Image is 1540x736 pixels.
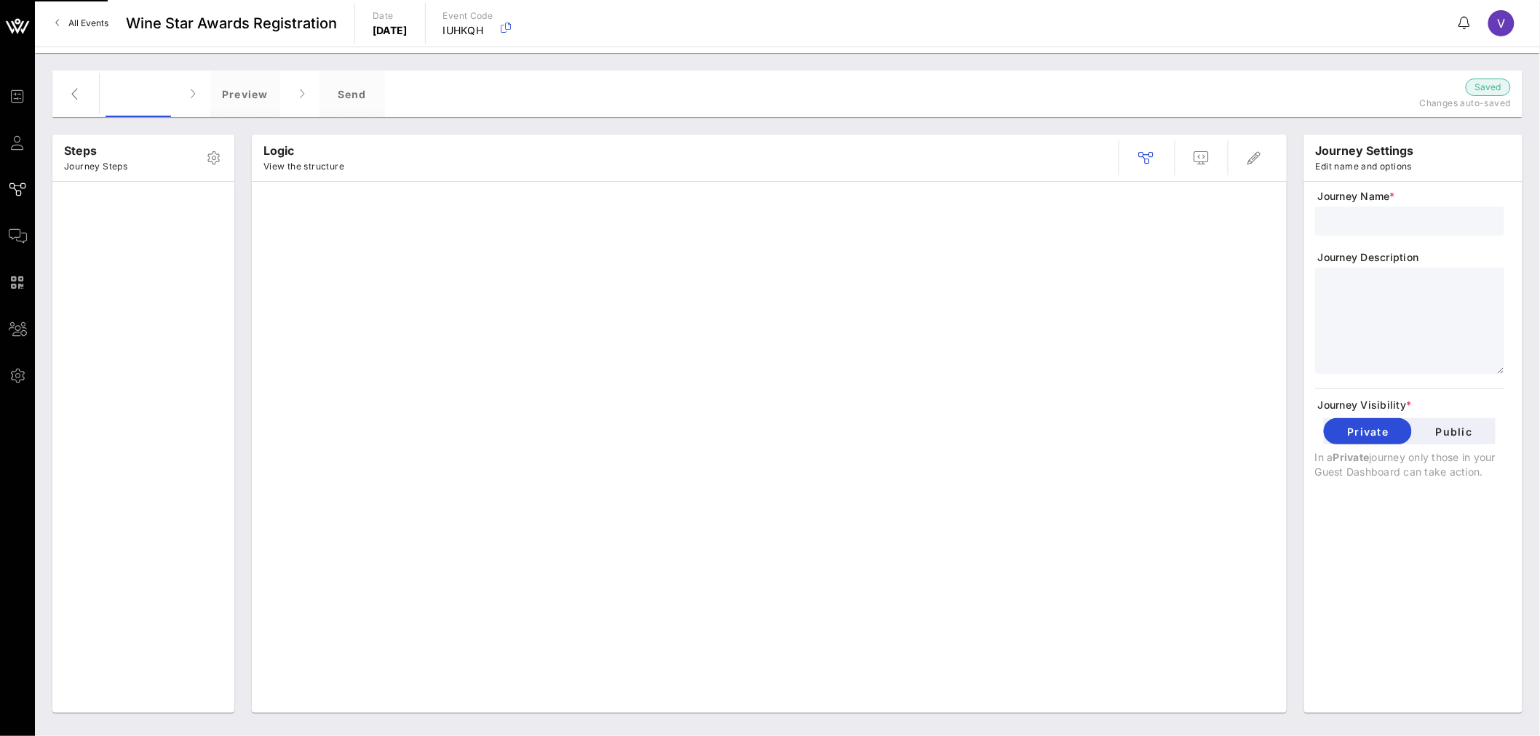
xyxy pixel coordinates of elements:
[1315,450,1504,479] p: In a journey only those in your Guest Dashboard can take action.
[64,142,127,159] p: Steps
[64,159,127,174] p: Journey Steps
[1318,189,1504,204] span: Journey Name
[1412,418,1496,444] button: Public
[1333,451,1370,463] span: Private
[263,142,344,159] p: Logic
[47,12,117,35] a: All Events
[1316,142,1414,159] p: journey settings
[373,9,408,23] p: Date
[1498,16,1506,31] span: V
[1316,159,1414,174] p: Edit name and options
[1318,398,1504,412] span: Journey Visibility
[263,159,344,174] p: View the structure
[373,23,408,38] p: [DATE]
[1329,96,1511,111] p: Changes auto-saved
[1475,80,1501,95] span: Saved
[68,17,108,28] span: All Events
[1335,425,1400,438] span: Private
[1318,250,1504,265] span: Journey Description
[126,12,337,34] span: Wine Star Awards Registration
[210,71,280,117] div: Preview
[319,71,385,117] div: Send
[1424,425,1484,438] span: Public
[1324,418,1412,444] button: Private
[1488,10,1515,36] div: V
[443,9,493,23] p: Event Code
[443,23,493,38] p: IUHKQH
